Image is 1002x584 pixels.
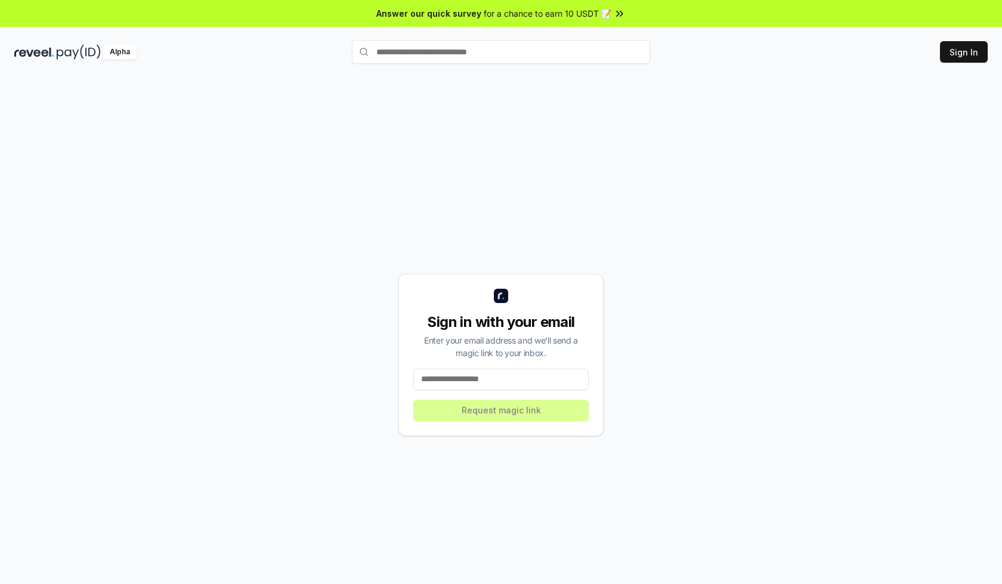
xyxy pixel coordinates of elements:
[940,41,988,63] button: Sign In
[376,7,481,20] span: Answer our quick survey
[103,45,137,60] div: Alpha
[14,45,54,60] img: reveel_dark
[494,289,508,303] img: logo_small
[413,313,589,332] div: Sign in with your email
[413,334,589,359] div: Enter your email address and we’ll send a magic link to your inbox.
[57,45,101,60] img: pay_id
[484,7,611,20] span: for a chance to earn 10 USDT 📝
